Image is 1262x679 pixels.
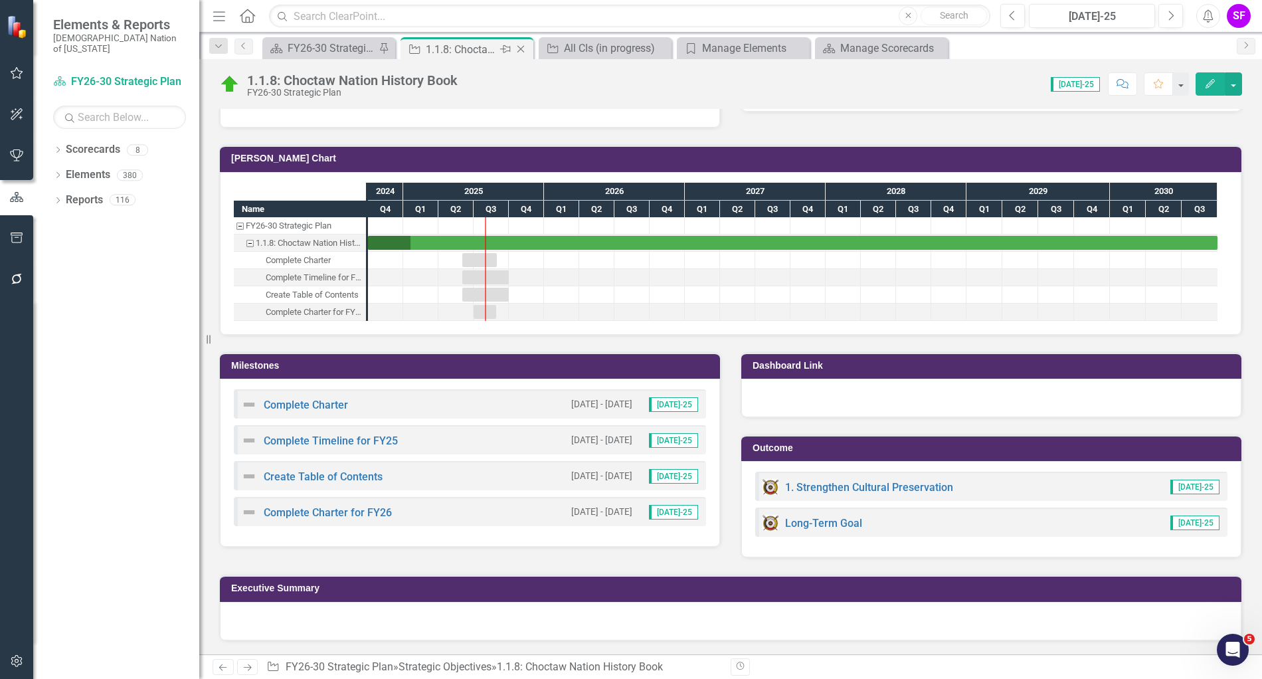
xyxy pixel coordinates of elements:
div: Q1 [403,201,438,218]
div: 2028 [826,183,966,200]
div: Q2 [438,201,474,218]
span: [DATE]-25 [1170,516,1219,530]
div: Q3 [614,201,650,218]
div: Create Table of Contents [266,286,359,304]
div: Q3 [896,201,931,218]
img: Focus Area [763,479,778,495]
div: 2026 [544,183,685,200]
div: 1.1.8: Choctaw Nation History Book [247,73,458,88]
a: Manage Elements [680,40,806,56]
a: Long-Term Goal [785,517,862,530]
img: Not Defined [241,433,257,448]
img: ClearPoint Strategy [7,15,30,38]
small: [DATE] - [DATE] [571,470,632,482]
h3: [PERSON_NAME] Chart [231,153,1235,163]
div: All CIs (in progress) [564,40,668,56]
a: All CIs (in progress) [542,40,668,56]
div: Q1 [544,201,579,218]
div: Task: Start date: 2024-10-01 End date: 2030-09-30 [368,236,1217,250]
span: [DATE]-25 [649,433,698,448]
div: 8 [127,144,148,155]
div: Q4 [931,201,966,218]
button: SF [1227,4,1251,28]
a: Strategic Objectives [399,660,492,673]
span: Elements & Reports [53,17,186,33]
div: Q3 [1182,201,1217,218]
a: Complete Charter for FY26 [264,506,392,519]
div: Q1 [685,201,720,218]
div: Complete Timeline for FY25 [234,269,366,286]
div: Complete Charter [234,252,366,269]
div: Q2 [861,201,896,218]
div: 2024 [368,183,403,200]
a: Elements [66,167,110,183]
div: [DATE]-25 [1034,9,1150,25]
div: Task: FY26-30 Strategic Plan Start date: 2024-10-01 End date: 2024-10-02 [234,217,366,235]
span: 5 [1244,634,1255,644]
a: Complete Timeline for FY25 [264,435,398,447]
div: FY26-30 Strategic Plan [288,40,375,56]
img: Focus Area [763,515,778,531]
div: Task: Start date: 2025-07-01 End date: 2025-08-29 [234,304,366,321]
span: [DATE]-25 [649,505,698,520]
small: [DATE] - [DATE] [571,398,632,411]
div: Manage Scorecards [840,40,945,56]
img: On Target [219,74,240,95]
input: Search Below... [53,106,186,129]
div: Complete Timeline for FY25 [266,269,362,286]
iframe: Intercom live chat [1217,634,1249,666]
input: Search ClearPoint... [269,5,990,28]
a: Scorecards [66,142,120,157]
img: Not Defined [241,504,257,520]
div: Complete Charter [266,252,331,269]
div: Q1 [1110,201,1146,218]
div: Q3 [474,201,509,218]
a: FY26-30 Strategic Plan [53,74,186,90]
div: Complete Charter for FY26 [234,304,366,321]
div: Task: Start date: 2025-06-02 End date: 2025-08-31 [234,252,366,269]
a: Reports [66,193,103,208]
div: Task: Start date: 2025-07-01 End date: 2025-08-29 [474,305,496,319]
div: Q2 [579,201,614,218]
a: Create Table of Contents [264,470,383,483]
div: 116 [110,195,135,206]
div: Task: Start date: 2025-06-02 End date: 2025-08-31 [462,253,497,267]
div: Q1 [966,201,1002,218]
div: 1.1.8: Choctaw Nation History Book [426,41,497,58]
img: Not Defined [241,397,257,413]
div: Complete Charter for FY26 [266,304,362,321]
div: FY26-30 Strategic Plan [247,88,458,98]
a: 1. Strengthen Cultural Preservation [785,481,953,494]
div: 1.1.8: Choctaw Nation History Book [256,235,362,252]
div: Q2 [1002,201,1038,218]
div: 2029 [966,183,1110,200]
div: Q4 [509,201,544,218]
div: Q3 [1038,201,1074,218]
h3: Milestones [231,361,713,371]
div: Q1 [826,201,861,218]
div: 2025 [403,183,544,200]
div: Q4 [650,201,685,218]
div: Task: Start date: 2025-06-02 End date: 2025-09-30 [234,286,366,304]
span: [DATE]-25 [649,469,698,484]
div: 2030 [1110,183,1217,200]
img: Not Defined [241,468,257,484]
h3: Outcome [753,443,1235,453]
button: [DATE]-25 [1029,4,1155,28]
div: Q2 [720,201,755,218]
div: Name [234,201,366,217]
div: FY26-30 Strategic Plan [246,217,331,235]
div: Task: Start date: 2025-06-02 End date: 2025-09-30 [462,270,509,284]
a: FY26-30 Strategic Plan [266,40,375,56]
a: Manage Scorecards [818,40,945,56]
div: 1.1.8: Choctaw Nation History Book [497,660,663,673]
div: 2027 [685,183,826,200]
small: [DATE] - [DATE] [571,434,632,446]
div: Task: Start date: 2025-06-02 End date: 2025-09-30 [462,288,509,302]
a: Complete Charter [264,399,348,411]
span: [DATE]-25 [649,397,698,412]
div: Q4 [368,201,403,218]
div: Manage Elements [702,40,806,56]
div: Q2 [1146,201,1182,218]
